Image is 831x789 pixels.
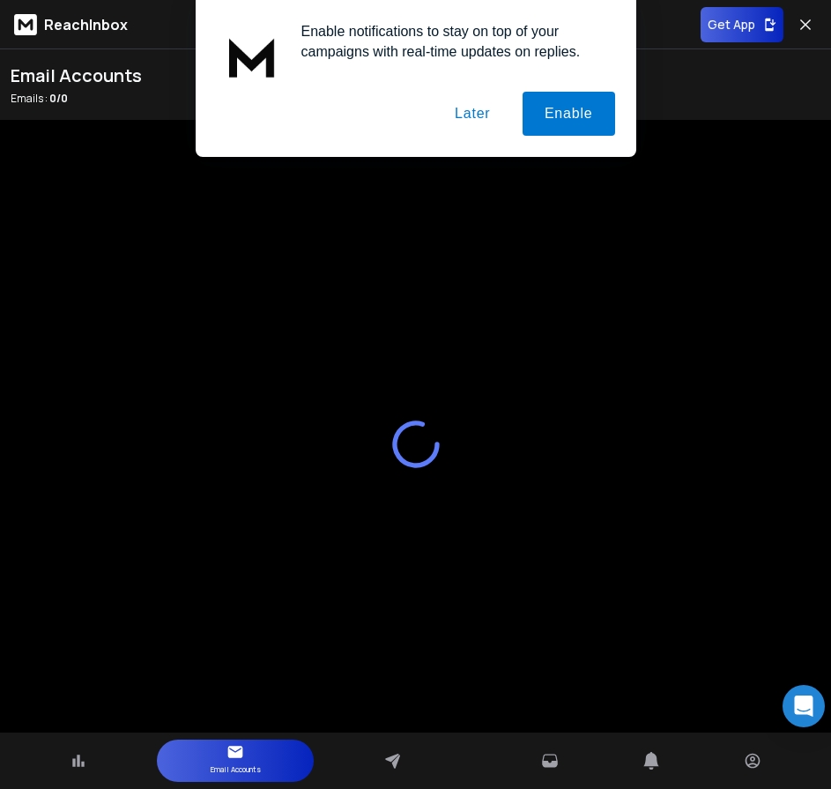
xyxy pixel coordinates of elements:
[523,92,615,136] button: Enable
[783,685,825,727] div: Open Intercom Messenger
[287,21,615,62] div: Enable notifications to stay on top of your campaigns with real-time updates on replies.
[433,92,512,136] button: Later
[217,21,287,92] img: notification icon
[211,761,261,778] p: Email Accounts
